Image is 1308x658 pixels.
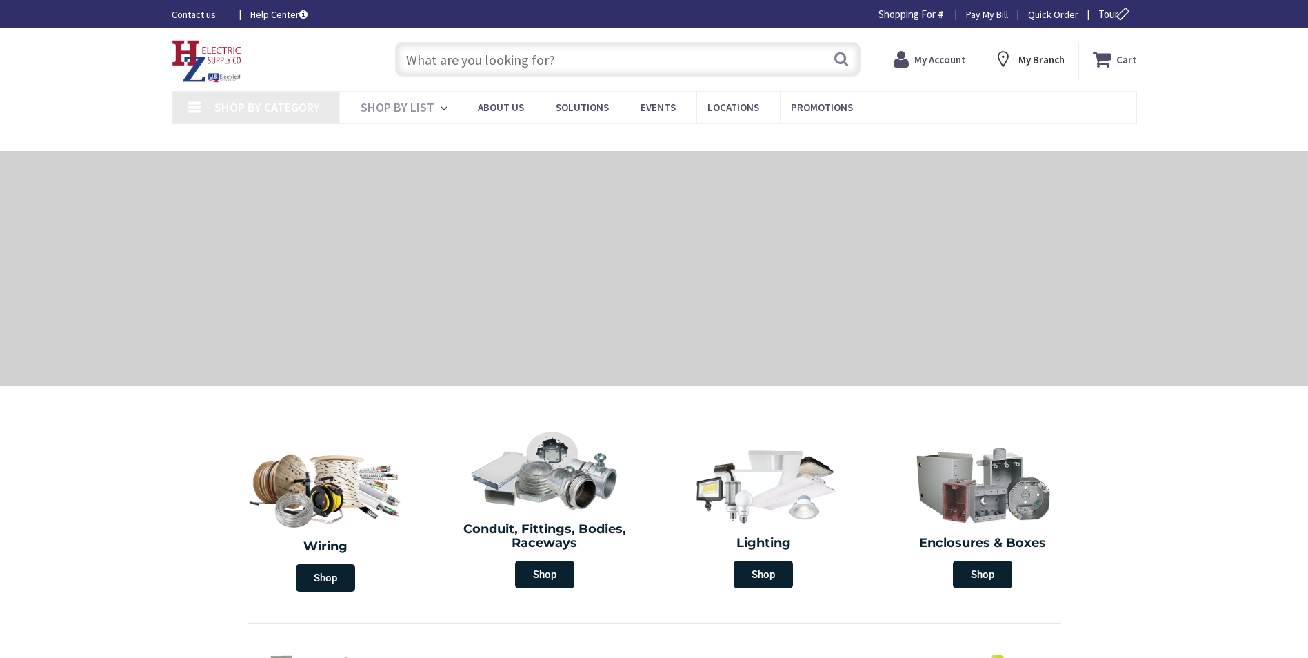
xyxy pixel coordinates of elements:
[791,101,853,114] span: Promotions
[734,561,793,588] span: Shop
[938,8,944,21] strong: #
[876,437,1089,595] a: Enclosures & Boxes Shop
[914,53,966,66] strong: My Account
[641,101,676,114] span: Events
[953,561,1012,588] span: Shop
[172,8,228,21] a: Contact us
[556,101,609,114] span: Solutions
[966,8,1008,21] a: Pay My Bill
[395,42,861,77] input: What are you looking for?
[478,101,524,114] span: About Us
[1028,8,1078,21] a: Quick Order
[172,40,242,83] img: HZ Electric Supply
[217,437,436,599] a: Wiring Shop
[878,8,936,21] span: Shopping For
[296,564,355,592] span: Shop
[994,47,1065,72] div: My Branch
[665,537,863,550] h2: Lighting
[439,423,651,595] a: Conduit, Fittings, Bodies, Raceways Shop
[214,99,320,115] span: Shop By Category
[894,47,966,72] a: My Account
[445,523,644,550] h2: Conduit, Fittings, Bodies, Raceways
[1116,47,1137,72] strong: Cart
[250,8,308,21] a: Help Center
[515,561,574,588] span: Shop
[883,537,1082,550] h2: Enclosures & Boxes
[361,99,434,115] span: Shop By List
[1093,47,1137,72] a: Cart
[707,101,759,114] span: Locations
[223,540,429,554] h2: Wiring
[1098,8,1134,21] span: Tour
[1018,53,1065,66] strong: My Branch
[658,437,870,595] a: Lighting Shop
